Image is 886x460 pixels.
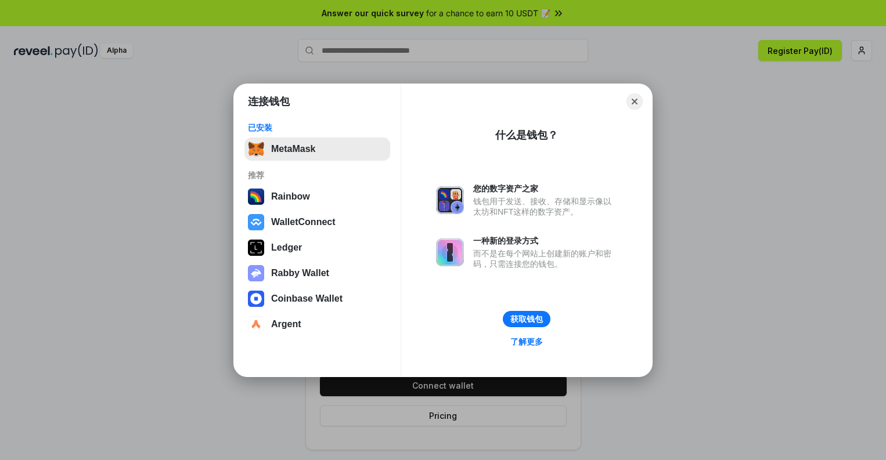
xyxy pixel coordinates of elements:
img: svg+xml,%3Csvg%20width%3D%2228%22%20height%3D%2228%22%20viewBox%3D%220%200%2028%2028%22%20fill%3D... [248,214,264,230]
div: MetaMask [271,144,315,154]
button: WalletConnect [244,211,390,234]
button: 获取钱包 [503,311,550,327]
a: 了解更多 [503,334,550,349]
div: Ledger [271,242,302,253]
img: svg+xml,%3Csvg%20xmlns%3D%22http%3A%2F%2Fwww.w3.org%2F2000%2Fsvg%22%20fill%3D%22none%22%20viewBox... [436,238,464,266]
img: svg+xml,%3Csvg%20width%3D%22120%22%20height%3D%22120%22%20viewBox%3D%220%200%20120%20120%22%20fil... [248,189,264,205]
div: 已安装 [248,122,387,133]
button: Ledger [244,236,390,259]
img: svg+xml,%3Csvg%20xmlns%3D%22http%3A%2F%2Fwww.w3.org%2F2000%2Fsvg%22%20width%3D%2228%22%20height%3... [248,240,264,256]
button: Argent [244,313,390,336]
div: Rainbow [271,191,310,202]
div: WalletConnect [271,217,336,227]
div: Coinbase Wallet [271,294,343,304]
div: 获取钱包 [510,314,543,324]
img: svg+xml,%3Csvg%20fill%3D%22none%22%20height%3D%2233%22%20viewBox%3D%220%200%2035%2033%22%20width%... [248,141,264,157]
div: Rabby Wallet [271,268,329,278]
h1: 连接钱包 [248,95,290,108]
div: 您的数字资产之家 [473,183,617,194]
button: Rabby Wallet [244,262,390,285]
img: svg+xml,%3Csvg%20xmlns%3D%22http%3A%2F%2Fwww.w3.org%2F2000%2Fsvg%22%20fill%3D%22none%22%20viewBox... [248,265,264,281]
div: Argent [271,319,301,329]
div: 推荐 [248,170,387,180]
button: Close [626,93,643,110]
button: MetaMask [244,137,390,161]
img: svg+xml,%3Csvg%20width%3D%2228%22%20height%3D%2228%22%20viewBox%3D%220%200%2028%2028%22%20fill%3D... [248,291,264,307]
div: 钱包用于发送、接收、存储和显示像以太坊和NFT这样的数字资产。 [473,196,617,217]
button: Coinbase Wallet [244,287,390,310]
div: 了解更多 [510,336,543,347]
div: 一种新的登录方式 [473,236,617,246]
div: 而不是在每个网站上创建新的账户和密码，只需连接您的钱包。 [473,248,617,269]
img: svg+xml,%3Csvg%20width%3D%2228%22%20height%3D%2228%22%20viewBox%3D%220%200%2028%2028%22%20fill%3D... [248,316,264,332]
div: 什么是钱包？ [495,128,558,142]
button: Rainbow [244,185,390,208]
img: svg+xml,%3Csvg%20xmlns%3D%22http%3A%2F%2Fwww.w3.org%2F2000%2Fsvg%22%20fill%3D%22none%22%20viewBox... [436,186,464,214]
